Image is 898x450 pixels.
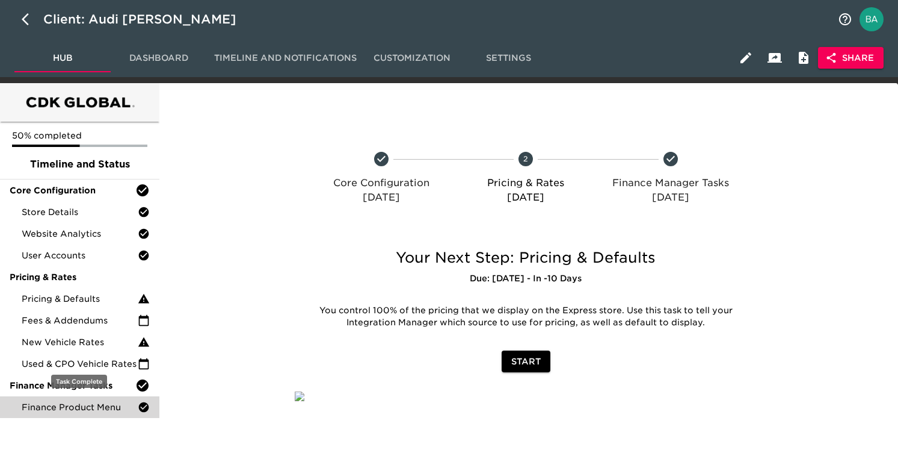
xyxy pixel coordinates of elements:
[828,51,874,66] span: Share
[10,184,135,196] span: Core Configuration
[314,190,449,205] p: [DATE]
[22,249,138,261] span: User Accounts
[860,7,884,31] img: Profile
[10,271,150,283] span: Pricing & Rates
[789,43,818,72] button: Internal Notes and Comments
[118,51,200,66] span: Dashboard
[731,43,760,72] button: Edit Hub
[502,351,550,373] button: Start
[295,272,757,286] h6: Due: [DATE] - In -10 Days
[304,305,748,329] p: You control 100% of the pricing that we display on the Express store. Use this task to tell your ...
[22,293,138,305] span: Pricing & Defaults
[458,190,593,205] p: [DATE]
[10,380,135,392] span: Finance Manager Tasks
[22,206,138,218] span: Store Details
[12,130,147,142] p: 50% completed
[22,51,103,66] span: Hub
[760,43,789,72] button: Client View
[22,314,138,327] span: Fees & Addendums
[22,336,138,348] span: New Vehicle Rates
[43,10,253,29] div: Client: Audi [PERSON_NAME]
[22,228,138,240] span: Website Analytics
[371,51,453,66] span: Customization
[603,190,738,205] p: [DATE]
[314,176,449,190] p: Core Configuration
[22,401,138,413] span: Finance Product Menu
[22,358,138,370] span: Used & CPO Vehicle Rates
[458,176,593,190] p: Pricing & Rates
[467,51,549,66] span: Settings
[603,176,738,190] p: Finance Manager Tasks
[523,154,528,163] text: 2
[831,5,860,34] button: notifications
[511,354,541,369] span: Start
[295,392,304,401] img: qkibX1zbU72zw90W6Gan%2FTemplates%2FRjS7uaFIXtg43HUzxvoG%2F3e51d9d6-1114-4229-a5bf-f5ca567b6beb.jpg
[818,47,884,69] button: Share
[295,248,757,267] h5: Your Next Step: Pricing & Defaults
[214,51,357,66] span: Timeline and Notifications
[10,157,150,172] span: Timeline and Status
